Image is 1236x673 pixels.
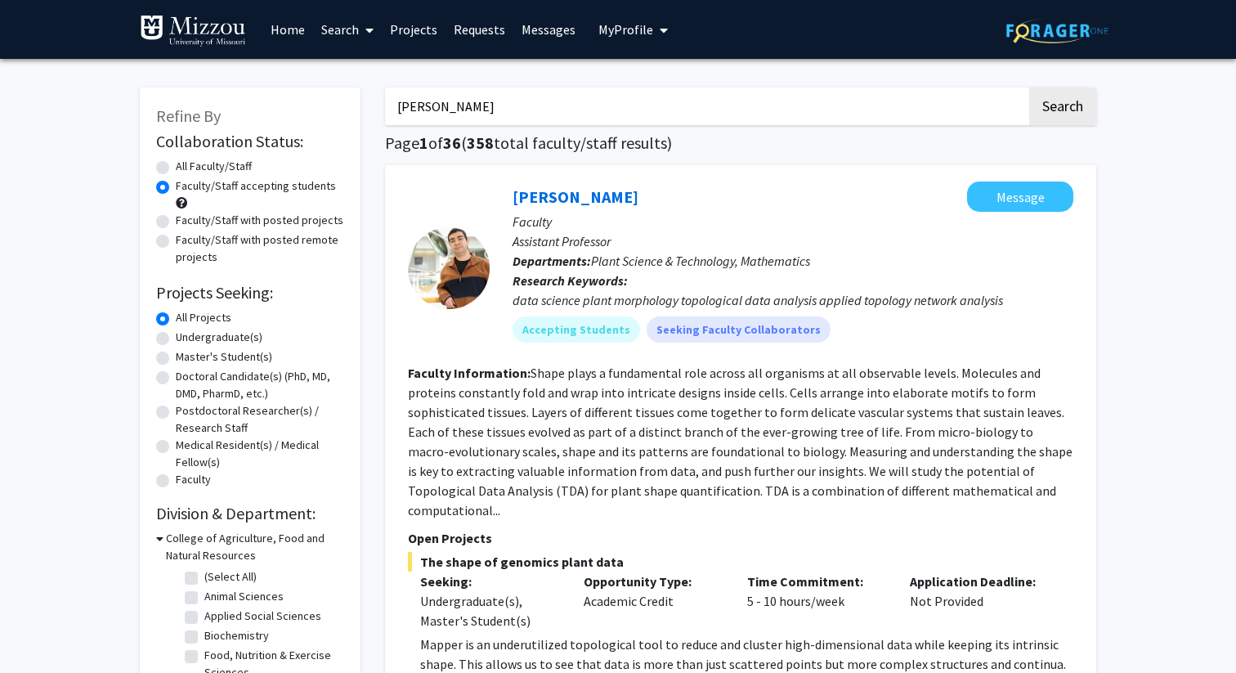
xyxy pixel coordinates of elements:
[204,627,269,644] label: Biochemistry
[571,572,735,630] div: Academic Credit
[408,365,531,381] b: Faculty Information:
[176,309,231,326] label: All Projects
[382,1,446,58] a: Projects
[443,132,461,153] span: 36
[156,105,221,126] span: Refine By
[176,348,272,366] label: Master's Student(s)
[156,504,344,523] h2: Division & Department:
[446,1,513,58] a: Requests
[467,132,494,153] span: 358
[204,608,321,625] label: Applied Social Sciences
[420,572,559,591] p: Seeking:
[735,572,898,630] div: 5 - 10 hours/week
[584,572,723,591] p: Opportunity Type:
[513,316,640,343] mat-chip: Accepting Students
[513,290,1073,310] div: data science plant morphology topological data analysis applied topology network analysis
[513,186,638,207] a: [PERSON_NAME]
[176,368,344,402] label: Doctoral Candidate(s) (PhD, MD, DMD, PharmD, etc.)
[166,530,344,564] h3: College of Agriculture, Food and Natural Resources
[176,212,343,229] label: Faculty/Staff with posted projects
[176,471,211,488] label: Faculty
[176,231,344,266] label: Faculty/Staff with posted remote projects
[176,158,252,175] label: All Faculty/Staff
[967,182,1073,212] button: Message Erik Amézquita
[513,231,1073,251] p: Assistant Professor
[385,87,1027,125] input: Search Keywords
[408,528,1073,548] p: Open Projects
[204,588,284,605] label: Animal Sciences
[747,572,886,591] p: Time Commitment:
[513,1,584,58] a: Messages
[513,253,591,269] b: Departments:
[408,365,1073,518] fg-read-more: Shape plays a fundamental role across all organisms at all observable levels. Molecules and prote...
[1006,18,1108,43] img: ForagerOne Logo
[419,132,428,153] span: 1
[204,568,257,586] label: (Select All)
[176,437,344,471] label: Medical Resident(s) / Medical Fellow(s)
[1029,87,1096,125] button: Search
[12,599,69,661] iframe: Chat
[591,253,810,269] span: Plant Science & Technology, Mathematics
[385,133,1096,153] h1: Page of ( total faculty/staff results)
[156,132,344,151] h2: Collaboration Status:
[898,572,1061,630] div: Not Provided
[262,1,313,58] a: Home
[176,402,344,437] label: Postdoctoral Researcher(s) / Research Staff
[313,1,382,58] a: Search
[513,212,1073,231] p: Faculty
[910,572,1049,591] p: Application Deadline:
[176,329,262,346] label: Undergraduate(s)
[598,21,653,38] span: My Profile
[140,15,246,47] img: University of Missouri Logo
[420,591,559,630] div: Undergraduate(s), Master's Student(s)
[408,552,1073,572] span: The shape of genomics plant data
[647,316,831,343] mat-chip: Seeking Faculty Collaborators
[176,177,336,195] label: Faculty/Staff accepting students
[156,283,344,303] h2: Projects Seeking:
[513,272,628,289] b: Research Keywords:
